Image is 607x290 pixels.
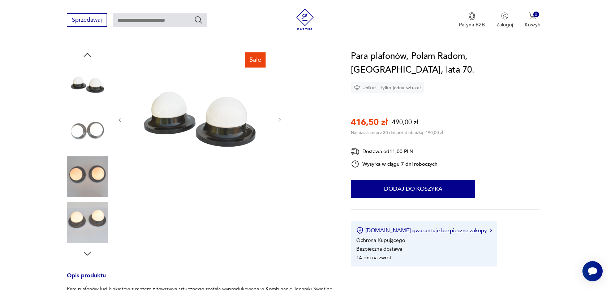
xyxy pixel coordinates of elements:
button: 0Koszyk [525,12,540,28]
p: 490,00 zł [392,118,418,127]
button: Patyna B2B [459,12,485,28]
img: Zdjęcie produktu Para plafonów, Polam Radom, Polska, lata 70. [67,202,108,243]
li: 14 dni na zwrot [356,254,391,261]
img: Zdjęcie produktu Para plafonów, Polam Radom, Polska, lata 70. [67,64,108,105]
li: Ochrona Kupującego [356,237,405,244]
p: Koszyk [525,21,540,28]
h1: Para plafonów, Polam Radom, [GEOGRAPHIC_DATA], lata 70. [351,49,540,77]
button: Zaloguj [496,12,513,28]
div: Sale [245,52,266,68]
img: Ikona dostawy [351,147,360,156]
img: Ikona koszyka [529,12,536,20]
div: 0 [533,12,539,18]
p: Najniższa cena z 30 dni przed obniżką: 490,00 zł [351,130,443,135]
img: Ikona strzałki w prawo [490,229,492,232]
p: Patyna B2B [459,21,485,28]
img: Zdjęcie produktu Para plafonów, Polam Radom, Polska, lata 70. [67,156,108,197]
button: Sprzedawaj [67,13,107,27]
h3: Opis produktu [67,273,333,285]
div: Unikat - tylko jedna sztuka! [351,82,424,93]
img: Zdjęcie produktu Para plafonów, Polam Radom, Polska, lata 70. [67,110,108,151]
button: Szukaj [194,16,203,24]
a: Sprzedawaj [67,18,107,23]
button: [DOMAIN_NAME] gwarantuje bezpieczne zakupy [356,227,492,234]
img: Ikona certyfikatu [356,227,363,234]
p: Zaloguj [496,21,513,28]
img: Ikona medalu [468,12,475,20]
a: Ikona medaluPatyna B2B [459,12,485,28]
div: Wysyłka w ciągu 7 dni roboczych [351,160,438,168]
img: Patyna - sklep z meblami i dekoracjami vintage [294,9,316,30]
img: Zdjęcie produktu Para plafonów, Polam Radom, Polska, lata 70. [130,49,270,189]
img: Ikonka użytkownika [501,12,508,20]
div: Dostawa od 11,00 PLN [351,147,438,156]
img: Ikona diamentu [354,85,360,91]
li: Bezpieczna dostawa [356,246,402,252]
iframe: Smartsupp widget button [582,261,603,281]
button: Dodaj do koszyka [351,180,475,198]
p: 416,50 zł [351,116,388,128]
